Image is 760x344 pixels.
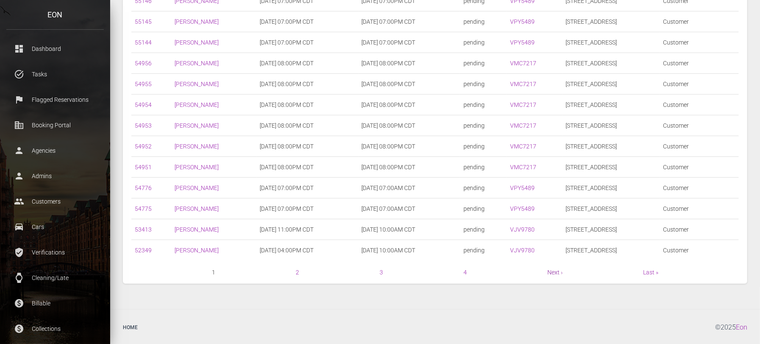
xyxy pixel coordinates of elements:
a: Last » [643,269,658,276]
td: [STREET_ADDRESS] [563,178,660,199]
td: [DATE] 07:00PM CDT [257,199,358,219]
p: Flagged Reservations [13,93,97,106]
a: VMC7217 [510,143,537,150]
td: [DATE] 08:00PM CDT [257,74,358,95]
a: [PERSON_NAME] [175,18,219,25]
a: VMC7217 [510,60,537,67]
td: [DATE] 07:00PM CDT [358,11,460,32]
a: 52349 [135,247,152,254]
a: [PERSON_NAME] [175,81,219,87]
td: Customer [660,53,739,74]
p: Tasks [13,68,97,81]
td: [STREET_ADDRESS] [563,136,660,157]
td: [DATE] 10:00AM CDT [358,219,460,240]
a: [PERSON_NAME] [175,143,219,150]
a: 53413 [135,226,152,233]
p: Collections [13,322,97,335]
a: [PERSON_NAME] [175,60,219,67]
td: Customer [660,240,739,261]
td: Customer [660,11,739,32]
a: 54776 [135,185,152,191]
td: [DATE] 08:00PM CDT [257,115,358,136]
a: VPY5489 [510,39,535,46]
a: VMC7217 [510,101,537,108]
td: Customer [660,115,739,136]
td: Customer [660,219,739,240]
td: [DATE] 08:00PM CDT [257,95,358,115]
td: [STREET_ADDRESS] [563,74,660,95]
td: Customer [660,32,739,53]
td: pending [460,95,507,115]
a: [PERSON_NAME] [175,226,219,233]
a: corporate_fare Booking Portal [6,115,104,136]
td: [STREET_ADDRESS] [563,11,660,32]
a: 2 [296,269,299,276]
a: drive_eta Cars [6,216,104,238]
td: [DATE] 04:00PM CDT [257,240,358,261]
p: Admins [13,170,97,182]
td: [DATE] 08:00PM CDT [358,136,460,157]
td: [DATE] 07:00PM CDT [257,178,358,199]
a: 54951 [135,164,152,171]
a: Next › [547,269,563,276]
td: pending [460,240,507,261]
td: pending [460,74,507,95]
a: VJV9780 [510,226,535,233]
a: [PERSON_NAME] [175,205,219,212]
td: pending [460,157,507,178]
p: Cars [13,221,97,233]
td: [STREET_ADDRESS] [563,157,660,178]
a: 3 [380,269,383,276]
td: Customer [660,74,739,95]
td: Customer [660,178,739,199]
a: 55145 [135,18,152,25]
td: [DATE] 08:00PM CDT [358,95,460,115]
td: [DATE] 08:00PM CDT [358,74,460,95]
a: 55144 [135,39,152,46]
p: Billable [13,297,97,310]
p: Cleaning/Late [13,271,97,284]
td: pending [460,199,507,219]
td: [STREET_ADDRESS] [563,95,660,115]
td: pending [460,11,507,32]
td: pending [460,178,507,199]
a: [PERSON_NAME] [175,185,219,191]
td: [STREET_ADDRESS] [563,199,660,219]
a: person Agencies [6,140,104,161]
a: [PERSON_NAME] [175,101,219,108]
td: pending [460,32,507,53]
td: [DATE] 08:00PM CDT [358,157,460,178]
a: VJV9780 [510,247,535,254]
td: pending [460,219,507,240]
td: [DATE] 07:00PM CDT [257,11,358,32]
a: VMC7217 [510,81,537,87]
td: pending [460,136,507,157]
td: [DATE] 08:00PM CDT [358,115,460,136]
td: [STREET_ADDRESS] [563,32,660,53]
td: [DATE] 07:00PM CDT [257,32,358,53]
td: [DATE] 08:00PM CDT [358,53,460,74]
a: [PERSON_NAME] [175,39,219,46]
td: pending [460,115,507,136]
td: [STREET_ADDRESS] [563,240,660,261]
a: paid Collections [6,318,104,339]
nav: pager [131,267,739,277]
td: [STREET_ADDRESS] [563,219,660,240]
td: [DATE] 08:00PM CDT [257,157,358,178]
a: VPY5489 [510,185,535,191]
a: Home [116,316,144,339]
a: VPY5489 [510,205,535,212]
td: [STREET_ADDRESS] [563,115,660,136]
p: Verifications [13,246,97,259]
a: people Customers [6,191,104,212]
a: 54953 [135,122,152,129]
a: watch Cleaning/Late [6,267,104,288]
a: VPY5489 [510,18,535,25]
td: Customer [660,157,739,178]
p: Dashboard [13,42,97,55]
a: task_alt Tasks [6,64,104,85]
td: pending [460,53,507,74]
a: paid Billable [6,293,104,314]
a: VMC7217 [510,164,537,171]
td: [DATE] 07:00AM CDT [358,178,460,199]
